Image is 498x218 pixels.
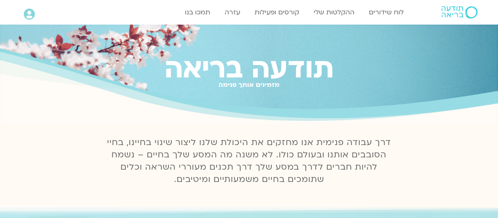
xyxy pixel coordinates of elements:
[365,5,408,20] a: לוח שידורים
[309,5,359,20] a: ההקלטות שלי
[221,5,244,20] a: עזרה
[441,6,478,18] img: תודעה בריאה
[250,5,303,20] a: קורסים ופעילות
[181,5,214,20] a: תמכו בנו
[102,136,396,186] p: דרך עבודה פנימית אנו מחזקים את היכולת שלנו ליצור שינוי בחיינו, בחיי הסובבים אותנו ובעולם כולו. לא...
